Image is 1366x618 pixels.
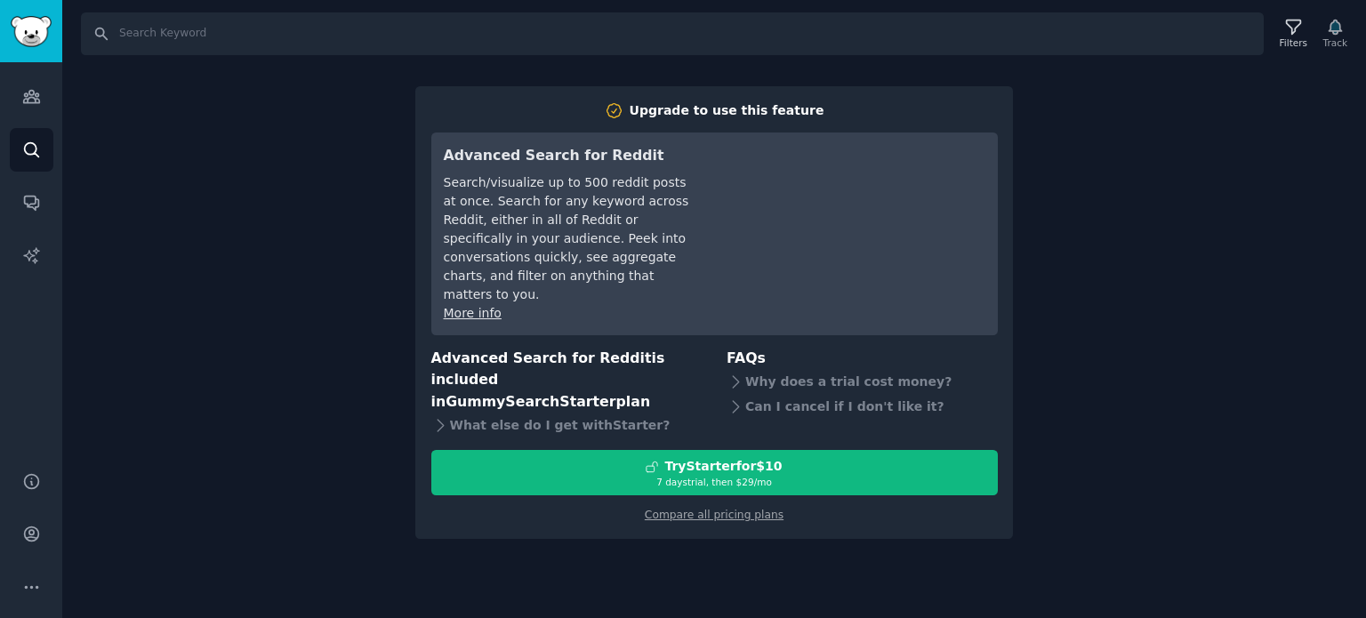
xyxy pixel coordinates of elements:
[446,393,615,410] span: GummySearch Starter
[444,306,502,320] a: More info
[727,348,998,370] h3: FAQs
[630,101,824,120] div: Upgrade to use this feature
[431,348,703,413] h3: Advanced Search for Reddit is included in plan
[81,12,1264,55] input: Search Keyword
[431,450,998,495] button: TryStarterfor$107 daystrial, then $29/mo
[727,369,998,394] div: Why does a trial cost money?
[727,394,998,419] div: Can I cancel if I don't like it?
[1280,36,1307,49] div: Filters
[11,16,52,47] img: GummySearch logo
[664,457,782,476] div: Try Starter for $10
[719,145,985,278] iframe: YouTube video player
[431,413,703,437] div: What else do I get with Starter ?
[444,145,694,167] h3: Advanced Search for Reddit
[444,173,694,304] div: Search/visualize up to 500 reddit posts at once. Search for any keyword across Reddit, either in ...
[432,476,997,488] div: 7 days trial, then $ 29 /mo
[645,509,783,521] a: Compare all pricing plans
